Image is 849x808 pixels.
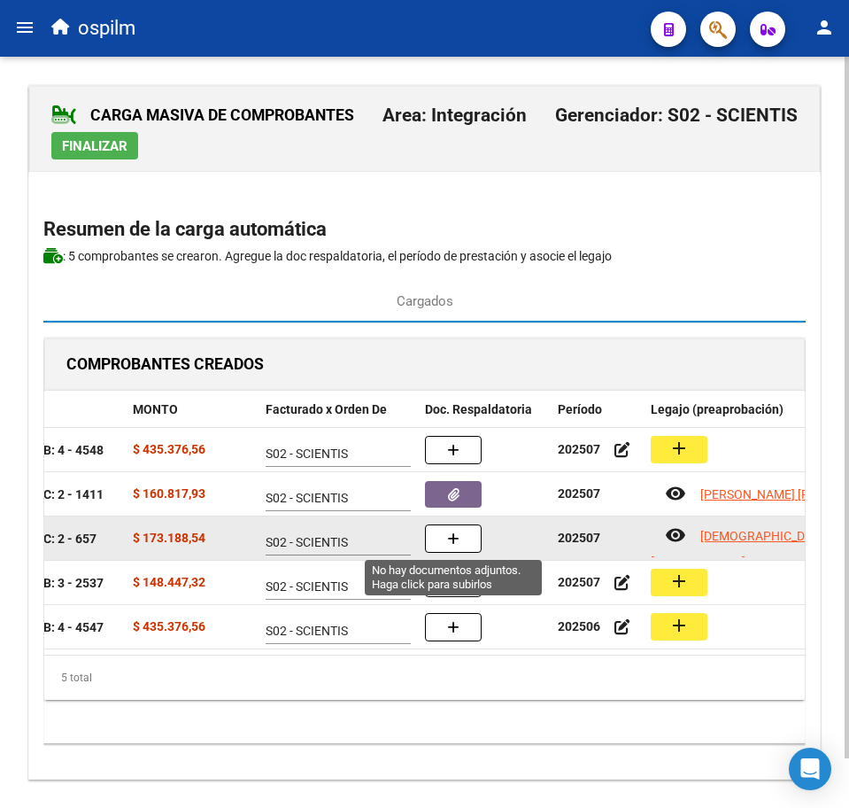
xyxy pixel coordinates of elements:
span: , el período de prestación y asocie el legajo [382,249,612,263]
span: Legajo (preaprobación) [651,402,783,416]
mat-icon: menu [14,17,35,38]
strong: $ 160.817,93 [133,486,205,501]
h1: COMPROBANTES CREADOS [66,350,264,378]
strong: 202507 [558,531,600,545]
datatable-header-cell: Período [551,391,644,429]
span: S02 - SCIENTIS [266,491,348,505]
h2: Gerenciador: S02 - SCIENTIS [555,98,798,132]
span: Facturado x Orden De [266,402,387,416]
span: S02 - SCIENTIS [266,579,348,594]
mat-icon: add [668,438,690,459]
mat-icon: remove_red_eye [665,483,686,504]
div: Open Intercom Messenger [789,748,831,790]
p: : 5 comprobantes se crearon. Agregue la doc respaldatoria [43,246,806,266]
span: Período [558,402,602,416]
h2: Area: Integración [382,98,527,132]
span: S02 - SCIENTIS [266,624,348,638]
mat-icon: remove_red_eye [665,524,686,546]
strong: 202506 [558,619,600,633]
span: S02 - SCIENTIS [266,535,348,549]
strong: $ 173.188,54 [133,531,205,545]
span: Cargados [397,291,453,311]
span: Doc. Respaldatoria [425,402,532,416]
div: 5 total [44,656,805,700]
datatable-header-cell: Doc. Respaldatoria [418,391,551,429]
h2: Resumen de la carga automática [43,213,806,246]
strong: $ 435.376,56 [133,619,205,633]
strong: 202507 [558,575,600,589]
span: Finalizar [62,138,127,154]
strong: 202507 [558,486,600,501]
mat-icon: person [814,17,835,38]
strong: $ 435.376,56 [133,442,205,456]
mat-icon: add [668,615,690,636]
button: Finalizar [51,132,138,159]
span: [DEMOGRAPHIC_DATA] [PERSON_NAME] [651,529,830,569]
datatable-header-cell: MONTO [126,391,259,429]
mat-icon: add [668,571,690,592]
h1: CARGA MASIVA DE COMPROBANTES [51,101,354,129]
datatable-header-cell: Facturado x Orden De [259,391,418,429]
strong: $ 148.447,32 [133,575,205,589]
span: MONTO [133,402,178,416]
strong: 202507 [558,442,600,456]
span: S02 - SCIENTIS [266,447,348,461]
span: ospilm [78,9,135,48]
